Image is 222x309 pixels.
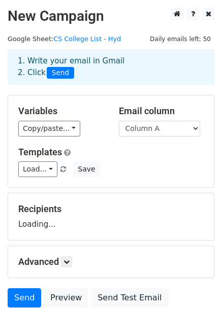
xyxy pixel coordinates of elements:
[10,55,212,79] div: 1. Write your email in Gmail 2. Click
[53,35,121,43] a: CS College List - Hyd
[18,203,204,230] div: Loading...
[8,8,214,25] h2: New Campaign
[44,288,88,307] a: Preview
[8,288,41,307] a: Send
[146,35,214,43] a: Daily emails left: 50
[18,147,62,157] a: Templates
[18,161,57,177] a: Load...
[18,106,104,117] h5: Variables
[18,203,204,215] h5: Recipients
[146,33,214,45] span: Daily emails left: 50
[91,288,168,307] a: Send Test Email
[8,35,121,43] small: Google Sheet:
[73,161,100,177] button: Save
[18,256,204,267] h5: Advanced
[18,121,80,136] a: Copy/paste...
[119,106,204,117] h5: Email column
[47,67,74,79] span: Send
